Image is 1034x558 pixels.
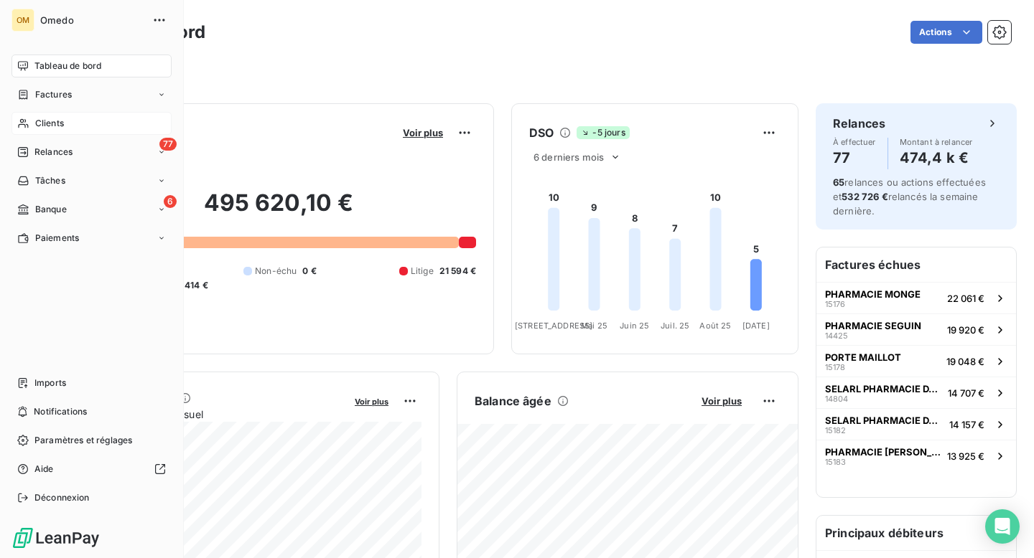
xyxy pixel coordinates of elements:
[947,324,984,336] span: 19 920 €
[411,265,434,278] span: Litige
[825,300,845,308] span: 15176
[833,138,876,146] span: À effectuer
[620,321,649,331] tspan: Juin 25
[81,407,345,422] span: Chiffre d'affaires mensuel
[949,419,984,430] span: 14 157 €
[403,127,443,138] span: Voir plus
[34,491,90,504] span: Déconnexion
[816,282,1016,313] button: PHARMACIE MONGE1517622 061 €
[816,247,1016,282] h6: Factures échues
[985,509,1020,544] div: Open Intercom Messenger
[34,463,54,476] span: Aide
[816,345,1016,377] button: PORTE MAILLOT1517819 048 €
[948,387,984,399] span: 14 707 €
[833,115,885,132] h6: Relances
[529,124,554,141] h6: DSO
[40,14,144,26] span: Omedo
[34,377,66,389] span: Imports
[833,176,844,188] span: 65
[255,265,297,278] span: Non-échu
[825,394,848,403] span: 14804
[159,138,177,151] span: 77
[661,321,689,331] tspan: Juil. 25
[302,265,316,278] span: 0 €
[350,394,393,407] button: Voir plus
[702,395,742,407] span: Voir plus
[81,189,476,232] h2: 495 620,10 €
[577,126,629,139] span: -5 jours
[842,191,888,202] span: 532 726 €
[825,351,901,363] span: PORTE MAILLOT
[355,397,388,407] span: Voir plus
[825,458,846,466] span: 15183
[534,151,604,163] span: 6 derniers mois
[825,320,921,331] span: PHARMACIE SEGUIN
[439,265,476,278] span: 21 594 €
[515,321,592,331] tspan: [STREET_ADDRESS]
[180,279,208,292] span: -414 €
[11,9,34,32] div: OM
[825,363,845,372] span: 15178
[475,392,551,410] h6: Balance âgée
[11,458,172,481] a: Aide
[34,146,73,159] span: Relances
[35,232,79,245] span: Paiements
[11,526,101,549] img: Logo LeanPay
[581,321,607,331] tspan: Mai 25
[816,440,1016,471] button: PHARMACIE [PERSON_NAME]1518313 925 €
[825,288,921,300] span: PHARMACIE MONGE
[34,405,87,418] span: Notifications
[910,21,982,44] button: Actions
[34,60,101,72] span: Tableau de bord
[35,117,64,130] span: Clients
[742,321,770,331] tspan: [DATE]
[825,446,941,458] span: PHARMACIE [PERSON_NAME]
[35,88,72,101] span: Factures
[833,146,876,169] h4: 77
[900,146,973,169] h4: 474,4 k €
[35,174,65,187] span: Tâches
[833,176,986,217] span: relances ou actions effectuées et relancés la semaine dernière.
[164,195,177,208] span: 6
[825,426,846,435] span: 15182
[697,394,746,407] button: Voir plus
[816,408,1016,440] button: SELARL PHARMACIE DALAYRAC1518214 157 €
[399,126,447,139] button: Voir plus
[816,313,1016,345] button: PHARMACIE SEGUIN1442519 920 €
[825,415,944,426] span: SELARL PHARMACIE DALAYRAC
[947,450,984,462] span: 13 925 €
[900,138,973,146] span: Montant à relancer
[34,434,132,447] span: Paramètres et réglages
[699,321,731,331] tspan: Août 25
[946,356,984,367] span: 19 048 €
[825,383,942,394] span: SELARL PHARMACIE DALAYRAC
[35,203,67,216] span: Banque
[825,331,848,340] span: 14425
[816,516,1016,550] h6: Principaux débiteurs
[947,293,984,304] span: 22 061 €
[816,377,1016,408] button: SELARL PHARMACIE DALAYRAC1480414 707 €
